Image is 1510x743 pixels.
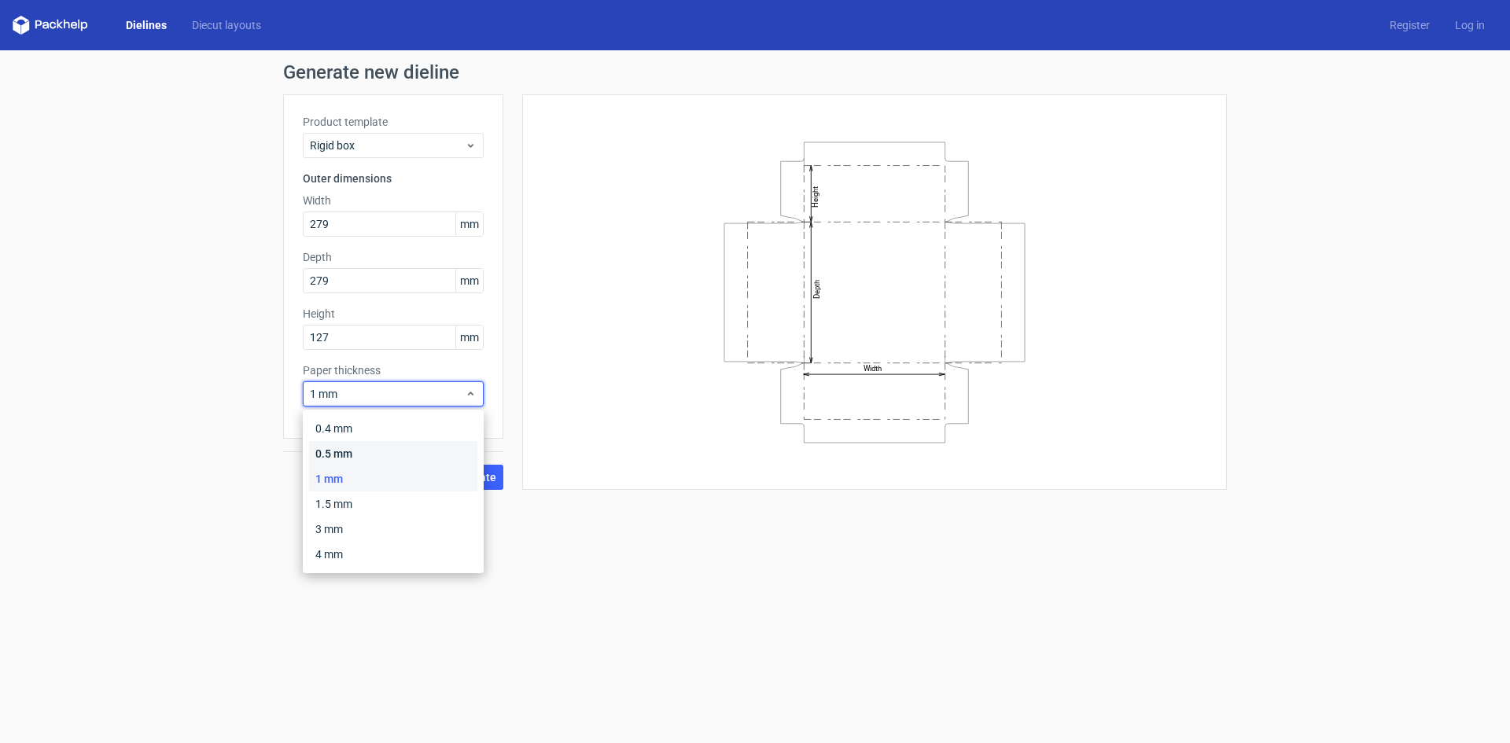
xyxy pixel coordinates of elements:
[1377,17,1442,33] a: Register
[811,186,819,207] text: Height
[1442,17,1497,33] a: Log in
[303,171,484,186] h3: Outer dimensions
[303,114,484,130] label: Product template
[309,416,477,441] div: 0.4 mm
[283,63,1227,82] h1: Generate new dieline
[455,326,483,349] span: mm
[864,364,882,373] text: Width
[309,491,477,517] div: 1.5 mm
[812,279,821,298] text: Depth
[310,386,465,402] span: 1 mm
[303,362,484,378] label: Paper thickness
[309,466,477,491] div: 1 mm
[309,441,477,466] div: 0.5 mm
[113,17,179,33] a: Dielines
[303,249,484,265] label: Depth
[455,269,483,292] span: mm
[455,212,483,236] span: mm
[179,17,274,33] a: Diecut layouts
[303,306,484,322] label: Height
[309,542,477,567] div: 4 mm
[310,138,465,153] span: Rigid box
[303,193,484,208] label: Width
[309,517,477,542] div: 3 mm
